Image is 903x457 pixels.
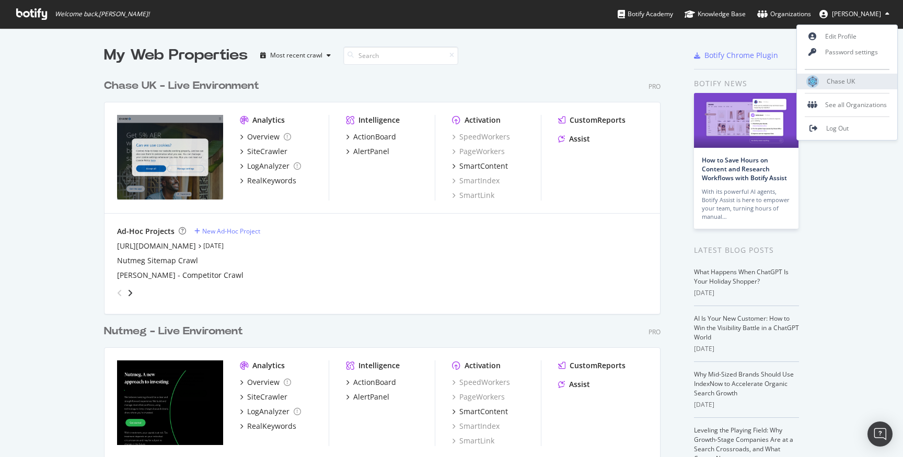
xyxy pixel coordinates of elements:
[465,115,501,125] div: Activation
[117,241,196,251] a: [URL][DOMAIN_NAME]
[247,146,287,157] div: SiteCrawler
[797,97,897,113] div: See all Organizations
[465,360,501,371] div: Activation
[117,115,223,200] img: https://www.chase.co.uk
[353,146,389,157] div: AlertPanel
[704,50,778,61] div: Botify Chrome Plugin
[346,377,396,388] a: ActionBoard
[202,227,260,236] div: New Ad-Hoc Project
[694,78,799,89] div: Botify news
[247,132,280,142] div: Overview
[247,175,296,186] div: RealKeywords
[685,9,746,19] div: Knowledge Base
[270,52,322,58] div: Most recent crawl
[240,132,291,142] a: Overview
[757,9,811,19] div: Organizations
[247,392,287,402] div: SiteCrawler
[353,377,396,388] div: ActionBoard
[702,188,791,221] div: With its powerful AI agents, Botify Assist is here to empower your team, turning hours of manual…
[694,400,799,409] div: [DATE]
[194,227,260,236] a: New Ad-Hoc Project
[618,9,673,19] div: Botify Academy
[452,377,510,388] a: SpeedWorkers
[694,244,799,256] div: Latest Blog Posts
[113,285,126,301] div: angle-left
[811,6,898,22] button: [PERSON_NAME]
[353,392,389,402] div: AlertPanel
[104,45,248,66] div: My Web Properties
[702,156,787,182] a: How to Save Hours on Content and Research Workflows with Botify Assist
[797,29,897,44] a: Edit Profile
[452,175,500,186] a: SmartIndex
[694,50,778,61] a: Botify Chrome Plugin
[797,121,897,136] a: Log Out
[247,161,290,171] div: LogAnalyzer
[826,124,849,133] span: Log Out
[247,406,290,417] div: LogAnalyzer
[452,421,500,431] a: SmartIndex
[797,44,897,60] a: Password settings
[694,288,799,298] div: [DATE]
[346,146,389,157] a: AlertPanel
[459,161,508,171] div: SmartContent
[117,360,223,445] img: www.nutmeg.com/
[452,392,505,402] a: PageWorkers
[452,161,508,171] a: SmartContent
[240,421,296,431] a: RealKeywords
[126,288,134,298] div: angle-right
[104,78,259,93] div: Chase UK - Live Environment
[694,344,799,354] div: [DATE]
[452,146,505,157] div: PageWorkers
[694,93,798,148] img: How to Save Hours on Content and Research Workflows with Botify Assist
[117,255,198,266] a: Nutmeg Sitemap Crawl
[459,406,508,417] div: SmartContent
[694,267,789,286] a: What Happens When ChatGPT Is Your Holiday Shopper?
[649,82,661,91] div: Pro
[558,134,590,144] a: Assist
[104,324,247,339] a: Nutmeg - Live Enviroment
[240,392,287,402] a: SiteCrawler
[55,10,149,18] span: Welcome back, [PERSON_NAME] !
[247,377,280,388] div: Overview
[452,406,508,417] a: SmartContent
[452,436,494,446] a: SmartLink
[346,392,389,402] a: AlertPanel
[569,134,590,144] div: Assist
[558,379,590,390] a: Assist
[569,379,590,390] div: Assist
[252,115,285,125] div: Analytics
[452,190,494,201] a: SmartLink
[353,132,396,142] div: ActionBoard
[240,146,287,157] a: SiteCrawler
[558,360,626,371] a: CustomReports
[240,161,301,171] a: LogAnalyzer
[104,324,243,339] div: Nutmeg - Live Enviroment
[203,241,224,250] a: [DATE]
[240,175,296,186] a: RealKeywords
[827,77,855,86] span: Chase UK
[358,360,400,371] div: Intelligence
[570,360,626,371] div: CustomReports
[452,132,510,142] a: SpeedWorkers
[649,327,661,336] div: Pro
[346,132,396,142] a: ActionBoard
[806,75,819,88] img: Chase UK
[247,421,296,431] div: RealKeywords
[558,115,626,125] a: CustomReports
[104,78,263,93] a: Chase UK - Live Environment
[240,406,301,417] a: LogAnalyzer
[570,115,626,125] div: CustomReports
[117,270,244,280] a: [PERSON_NAME] - Competitor Crawl
[343,46,458,65] input: Search
[358,115,400,125] div: Intelligence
